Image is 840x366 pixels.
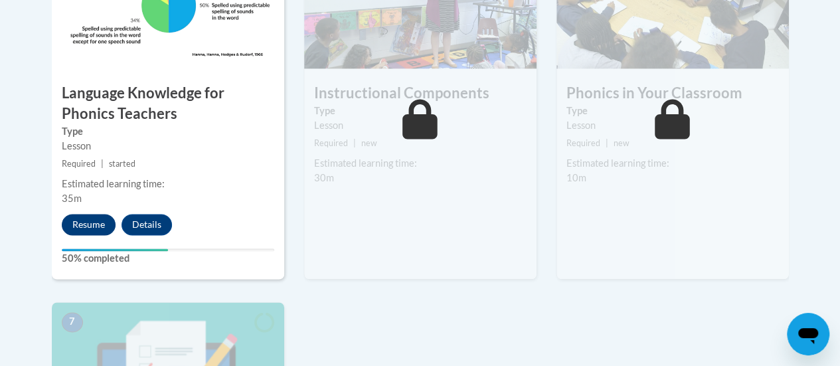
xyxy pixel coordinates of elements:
h3: Language Knowledge for Phonics Teachers [52,83,284,124]
div: Estimated learning time: [566,156,779,171]
span: new [614,138,630,148]
label: Type [62,124,274,139]
iframe: Button to launch messaging window [787,313,829,355]
button: Resume [62,214,116,235]
span: new [361,138,377,148]
div: Lesson [566,118,779,133]
span: 7 [62,312,83,332]
span: | [101,159,104,169]
span: | [606,138,608,148]
div: Estimated learning time: [314,156,527,171]
span: Required [566,138,600,148]
span: started [109,159,135,169]
div: Lesson [314,118,527,133]
div: Lesson [62,139,274,153]
span: Required [314,138,348,148]
h3: Phonics in Your Classroom [556,83,789,104]
label: Type [566,104,779,118]
h3: Instructional Components [304,83,537,104]
label: Type [314,104,527,118]
label: 50% completed [62,251,274,266]
div: Your progress [62,248,168,251]
button: Details [122,214,172,235]
span: 30m [314,172,334,183]
span: 35m [62,193,82,204]
span: | [353,138,356,148]
span: Required [62,159,96,169]
span: 10m [566,172,586,183]
div: Estimated learning time: [62,177,274,191]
